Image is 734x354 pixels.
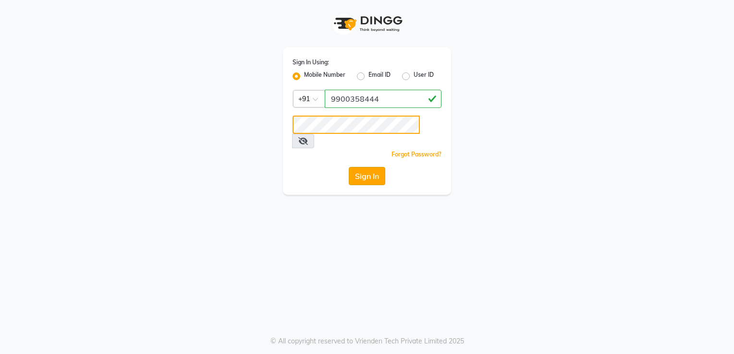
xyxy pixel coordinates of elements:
button: Sign In [349,167,385,185]
a: Forgot Password? [391,151,441,158]
input: Username [293,116,420,134]
label: Sign In Using: [293,58,329,67]
label: User ID [414,71,434,82]
img: logo1.svg [329,10,405,38]
label: Mobile Number [304,71,345,82]
label: Email ID [368,71,391,82]
input: Username [325,90,441,108]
